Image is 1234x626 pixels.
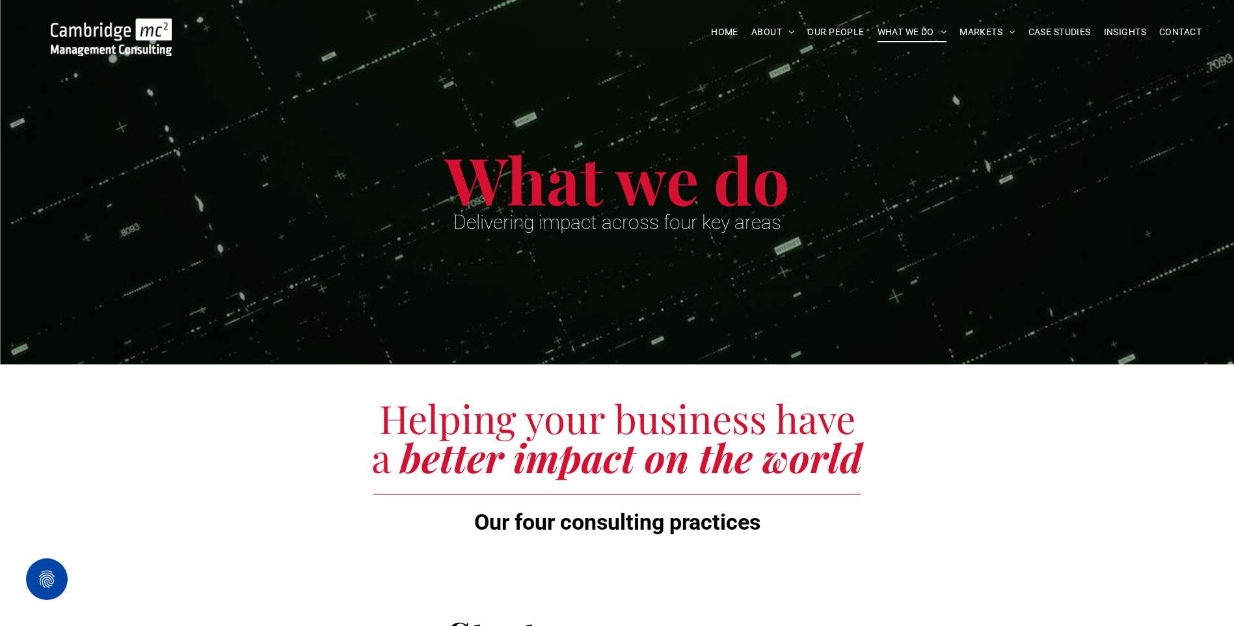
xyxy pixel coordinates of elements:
[1097,22,1153,42] a: INSIGHTS
[801,22,870,42] a: OUR PEOPLE
[474,509,760,535] span: Our four consulting practices
[445,135,790,222] span: What we do
[1022,22,1097,42] a: CASE STUDIES
[1153,22,1208,42] a: CONTACT
[745,22,801,42] a: ABOUT
[51,20,172,34] a: What We Do | Cambridge Management Consulting
[453,211,781,234] span: Delivering impact across four key areas
[400,431,863,483] span: better impact on the world
[871,22,954,42] a: WHAT WE DO
[953,22,1021,42] a: MARKETS
[51,18,172,56] img: Go to Homepage
[371,392,855,483] span: Helping your business have a
[704,22,745,42] a: HOME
